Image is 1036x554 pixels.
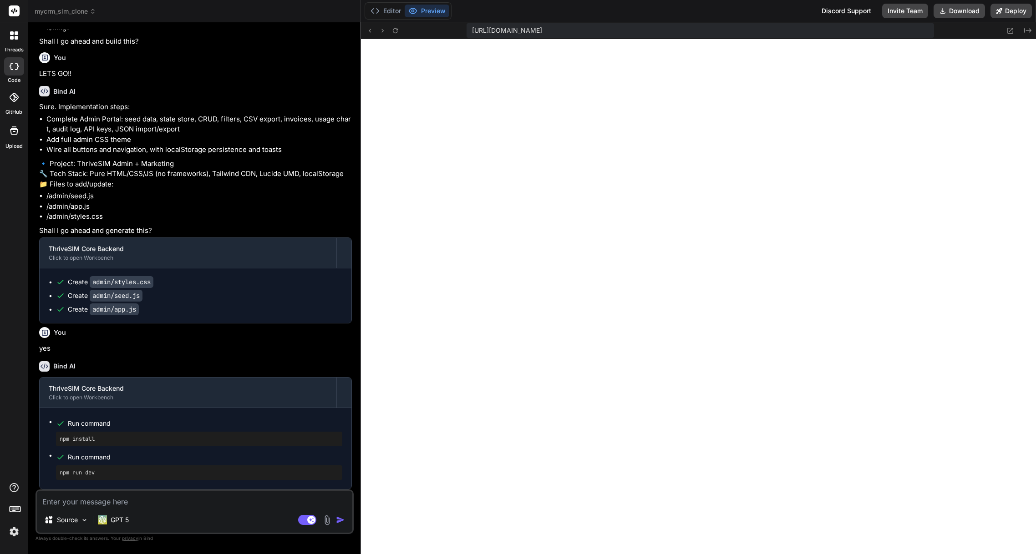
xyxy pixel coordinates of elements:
[39,36,352,47] p: Shall I go ahead and build this?
[35,7,96,16] span: mycrm_sim_clone
[90,303,139,315] code: admin/app.js
[322,515,332,525] img: attachment
[49,394,327,401] div: Click to open Workbench
[68,291,142,300] div: Create
[49,384,327,393] div: ThriveSIM Core Backend
[49,254,327,262] div: Click to open Workbench
[4,46,24,54] label: threads
[472,26,542,35] span: [URL][DOMAIN_NAME]
[49,244,327,253] div: ThriveSIM Core Backend
[934,4,985,18] button: Download
[8,76,20,84] label: code
[53,87,76,96] h6: Bind AI
[81,516,88,524] img: Pick Models
[54,53,66,62] h6: You
[39,102,352,112] p: Sure. Implementation steps:
[46,191,352,201] li: /admin/seed.js
[816,4,877,18] div: Discord Support
[46,114,352,135] li: Complete Admin Portal: seed data, state store, CRUD, filters, CSV export, invoices, usage chart, ...
[882,4,928,18] button: Invite Team
[5,142,23,150] label: Upload
[46,145,352,155] li: Wire all buttons and navigation, with localStorage persistence and toasts
[68,453,342,462] span: Run command
[68,419,342,428] span: Run command
[6,524,22,539] img: settings
[98,515,107,524] img: GPT 5
[990,4,1032,18] button: Deploy
[405,5,449,17] button: Preview
[39,343,352,354] p: yes
[367,5,405,17] button: Editor
[68,305,139,314] div: Create
[57,515,78,524] p: Source
[54,328,66,337] h6: You
[36,534,354,543] p: Always double-check its answers. Your in Bind
[46,135,352,145] li: Add full admin CSS theme
[90,290,142,302] code: admin/seed.js
[5,108,22,116] label: GitHub
[60,435,339,443] pre: npm install
[40,238,336,268] button: ThriveSIM Core BackendClick to open Workbench
[68,277,153,287] div: Create
[336,515,345,524] img: icon
[111,515,129,524] p: GPT 5
[46,201,352,212] li: /admin/app.js
[46,212,352,222] li: /admin/styles.css
[60,469,339,476] pre: npm run dev
[39,159,352,190] p: 🔹 Project: ThriveSIM Admin + Marketing 🔧 Tech Stack: Pure HTML/CSS/JS (no frameworks), Tailwind C...
[39,69,352,79] p: LETS GO!!
[90,276,153,288] code: admin/styles.css
[39,226,352,236] p: Shall I go ahead and generate this?
[53,362,76,371] h6: Bind AI
[40,378,336,408] button: ThriveSIM Core BackendClick to open Workbench
[361,39,1036,554] iframe: Preview
[122,535,138,541] span: privacy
